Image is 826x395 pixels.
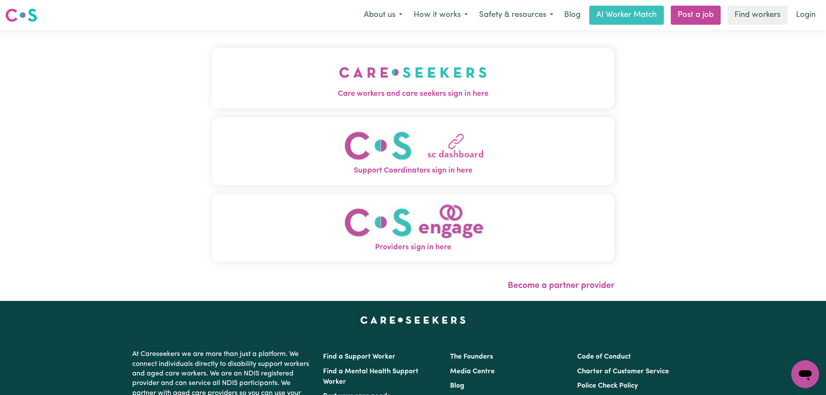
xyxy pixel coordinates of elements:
button: Safety & resources [473,6,559,24]
a: Post a job [671,6,721,25]
a: Police Check Policy [577,382,638,389]
a: Blog [450,382,464,389]
span: Care workers and care seekers sign in here [212,88,614,100]
a: Find workers [728,6,787,25]
a: Careseekers home page [360,317,466,323]
span: Providers sign in here [212,242,614,253]
iframe: Button to launch messaging window [791,360,819,388]
img: Careseekers logo [5,7,37,23]
button: About us [358,6,408,24]
a: Code of Conduct [577,353,631,360]
span: Support Coordinators sign in here [212,165,614,176]
a: Login [791,6,821,25]
button: Providers sign in here [212,194,614,262]
button: How it works [408,6,473,24]
a: Careseekers logo [5,5,37,25]
a: AI Worker Match [589,6,664,25]
a: The Founders [450,353,493,360]
a: Find a Support Worker [323,353,395,360]
a: Blog [559,6,586,25]
a: Charter of Customer Service [577,368,669,375]
a: Become a partner provider [508,281,614,290]
a: Find a Mental Health Support Worker [323,368,418,385]
a: Media Centre [450,368,495,375]
button: Care workers and care seekers sign in here [212,48,614,108]
button: Support Coordinators sign in here [212,117,614,185]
